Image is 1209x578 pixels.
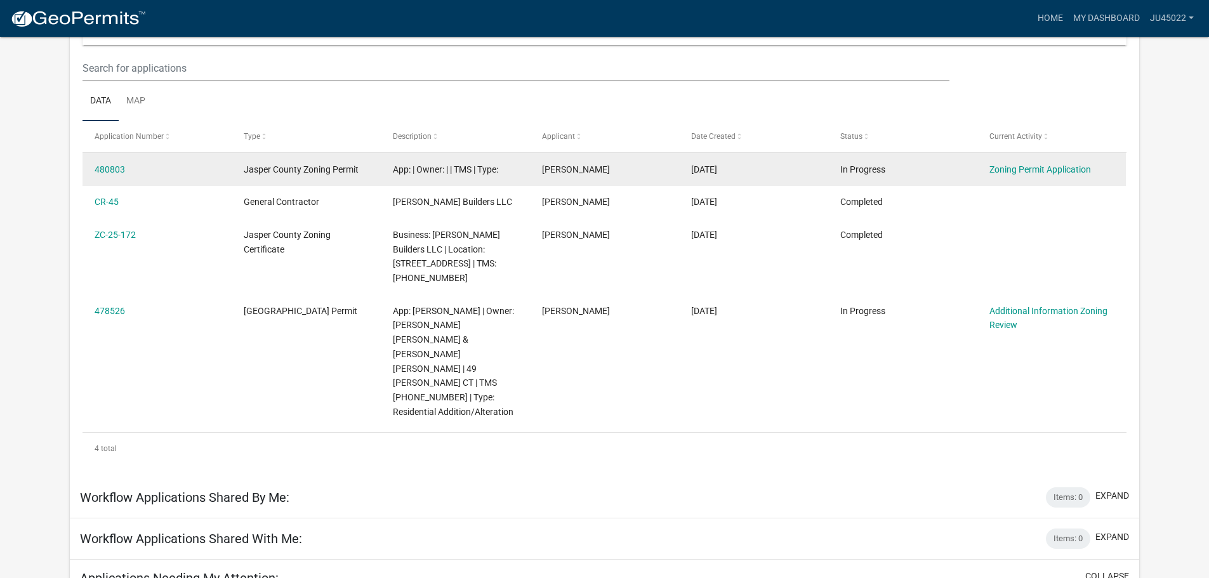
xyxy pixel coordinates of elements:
datatable-header-cell: Current Activity [977,121,1126,152]
div: 4 total [83,433,1126,464]
span: 09/15/2025 [691,197,717,207]
span: Description [393,132,432,141]
a: My Dashboard [1068,6,1145,30]
datatable-header-cell: Applicant [530,121,679,152]
span: Status [840,132,862,141]
span: General Contractor [244,197,319,207]
span: 09/18/2025 [691,164,717,174]
datatable-header-cell: Description [381,121,530,152]
button: expand [1095,489,1129,502]
span: Jasper County Building Permit [244,306,357,316]
button: expand [1095,530,1129,544]
datatable-header-cell: Type [232,121,381,152]
input: Search for applications [83,55,949,81]
datatable-header-cell: Date Created [679,121,828,152]
a: 480803 [95,164,125,174]
a: Additional Information Zoning Review [989,306,1107,331]
span: Jhonatan Urias [542,164,610,174]
span: Completed [840,230,883,240]
span: Jhonatan Urias [542,230,610,240]
div: Items: 0 [1046,529,1090,549]
span: App: | Owner: | | TMS | Type: [393,164,498,174]
span: 09/15/2025 [691,230,717,240]
span: Jhonatan Urias [542,306,610,316]
datatable-header-cell: Application Number [83,121,232,152]
datatable-header-cell: Status [828,121,977,152]
span: Application Number [95,132,164,141]
span: Jhonatan Urias [542,197,610,207]
span: Jasper County Zoning Permit [244,164,359,174]
span: Current Activity [989,132,1042,141]
span: Applicant [542,132,575,141]
a: Zoning Permit Application [989,164,1091,174]
span: Date Created [691,132,736,141]
span: 09/15/2025 [691,306,717,316]
span: App: Jhonatan Urias | Owner: THOMPSON ANTHONY VICTOR & MEGAN MARY | 49 LACY LOVE CT | TMS 085-00-... [393,306,514,417]
span: In Progress [840,164,885,174]
h5: Workflow Applications Shared By Me: [80,490,289,505]
a: 478526 [95,306,125,316]
a: ju45022 [1145,6,1199,30]
a: ZC-25-172 [95,230,136,240]
span: Jasper County Zoning Certificate [244,230,331,254]
span: In Progress [840,306,885,316]
span: Completed [840,197,883,207]
span: Business: Urias Builders LLC | Location: 252 CRABAPPLE LN | TMS: 085-07-00-012 [393,230,500,283]
a: Data [83,81,119,122]
a: CR-45 [95,197,119,207]
a: Home [1033,6,1068,30]
h5: Workflow Applications Shared With Me: [80,531,302,546]
a: Map [119,81,153,122]
span: Type [244,132,260,141]
span: Urias Builders LLC [393,197,512,207]
div: Items: 0 [1046,487,1090,508]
